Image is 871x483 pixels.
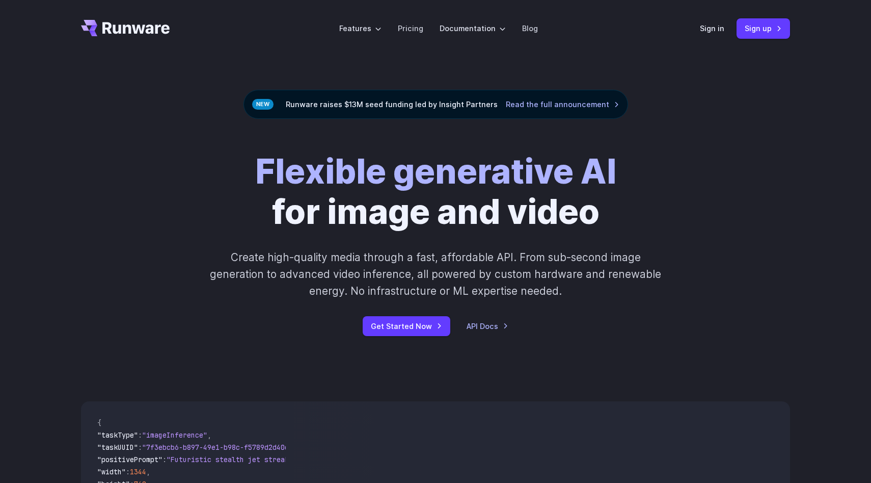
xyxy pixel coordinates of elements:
[255,151,616,233] h1: for image and video
[255,151,616,192] strong: Flexible generative AI
[142,443,297,452] span: "7f3ebcb6-b897-49e1-b98c-f5789d2d40d7"
[209,249,663,300] p: Create high-quality media through a fast, affordable API. From sub-second image generation to adv...
[162,455,167,464] span: :
[97,455,162,464] span: "positivePrompt"
[737,18,790,38] a: Sign up
[167,455,537,464] span: "Futuristic stealth jet streaking through a neon-lit cityscape with glowing purple exhaust"
[522,22,538,34] a: Blog
[243,90,628,119] div: Runware raises $13M seed funding led by Insight Partners
[440,22,506,34] label: Documentation
[97,467,126,476] span: "width"
[207,430,211,440] span: ,
[467,320,508,332] a: API Docs
[146,467,150,476] span: ,
[363,316,450,336] a: Get Started Now
[126,467,130,476] span: :
[700,22,724,34] a: Sign in
[506,98,619,110] a: Read the full announcement
[398,22,423,34] a: Pricing
[97,443,138,452] span: "taskUUID"
[81,20,170,36] a: Go to /
[142,430,207,440] span: "imageInference"
[97,418,101,427] span: {
[138,430,142,440] span: :
[130,467,146,476] span: 1344
[97,430,138,440] span: "taskType"
[339,22,382,34] label: Features
[138,443,142,452] span: :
